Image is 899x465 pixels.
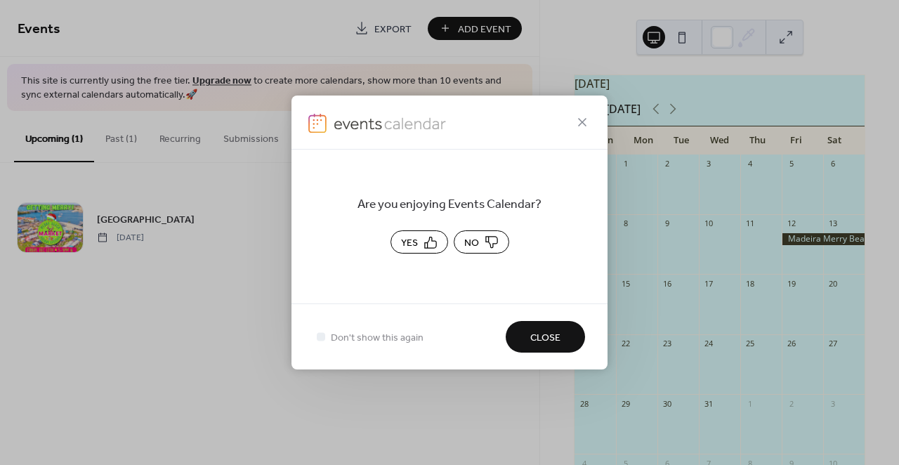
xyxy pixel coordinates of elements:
[464,236,479,251] span: No
[334,114,447,133] img: logo-icon
[331,331,424,346] span: Don't show this again
[506,321,585,353] button: Close
[530,331,560,346] span: Close
[454,230,509,254] button: No
[401,236,418,251] span: Yes
[391,230,448,254] button: Yes
[308,114,327,133] img: logo-icon
[314,195,585,215] span: Are you enjoying Events Calendar?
